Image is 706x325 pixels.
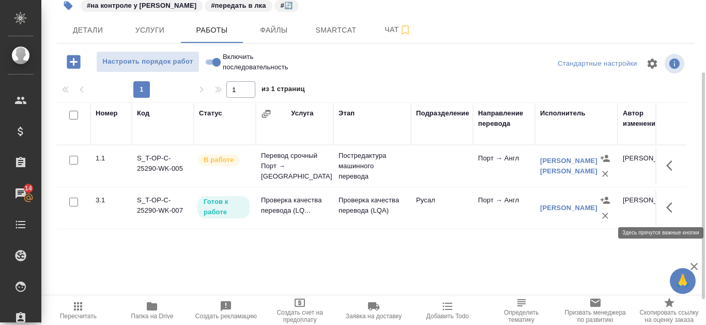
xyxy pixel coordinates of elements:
span: на контроле у Исаева [80,1,204,9]
button: Скопировать ссылку на оценку заказа [632,296,706,325]
p: #🔄️ [281,1,293,11]
span: Файлы [249,24,299,37]
span: Включить последовательность [223,52,288,72]
span: Создать рекламацию [195,313,257,320]
td: Перевод срочный Порт → [GEOGRAPHIC_DATA] [256,145,333,187]
div: 1.1 [96,153,127,164]
div: Направление перевода [478,108,530,129]
button: Заявка на доставку [337,296,411,325]
button: Создать счет на предоплату [263,296,337,325]
span: Определить тематику [490,309,552,323]
div: Этап [339,108,355,119]
p: В работе [204,155,234,165]
p: Готов к работе [204,197,243,217]
a: [PERSON_NAME] [PERSON_NAME] [540,157,597,175]
button: Добавить работу [59,51,88,72]
span: Заявка на доставку [346,313,402,320]
td: S_T-OP-C-25290-WK-005 [132,148,194,184]
span: Чат [373,23,423,36]
span: Работы [187,24,237,37]
td: [PERSON_NAME] [618,148,680,184]
td: Русал [411,190,473,226]
div: Услуга [291,108,313,119]
span: из 1 страниц [262,83,305,98]
span: Папка на Drive [131,313,173,320]
span: Призвать менеджера по развитию [564,309,626,323]
td: S_T-OP-C-25290-WK-007 [132,190,194,226]
button: Папка на Drive [115,296,189,325]
span: передать в лка [204,1,273,9]
button: Удалить [597,208,613,224]
p: #на контроле у [PERSON_NAME] [87,1,196,11]
span: Детали [63,24,113,37]
div: Исполнитель выполняет работу [196,153,251,167]
button: Определить тематику [484,296,558,325]
svg: Подписаться [399,24,411,36]
button: Добавить Todo [410,296,484,325]
button: Назначить [597,151,613,166]
span: 14 [19,183,38,194]
span: 🙏 [674,270,692,292]
td: [PERSON_NAME] [618,190,680,226]
div: Код [137,108,149,119]
div: Номер [96,108,118,119]
button: Здесь прячутся важные кнопки [660,153,685,178]
td: Проверка качества перевода (LQ... [256,190,333,226]
span: Создать счет на предоплату [269,309,331,323]
p: Проверка качества перевода (LQA) [339,195,406,216]
td: Порт → Англ [473,148,535,184]
div: Подразделение [416,108,469,119]
p: Постредактура машинного перевода [339,151,406,182]
div: Автор изменения [623,108,674,129]
span: Посмотреть информацию [665,54,686,73]
button: Настроить порядок работ [96,51,199,72]
div: 3.1 [96,195,127,205]
button: Сгруппировать [261,109,271,119]
div: Исполнитель может приступить к работе [196,195,251,219]
div: Исполнитель [540,108,586,119]
div: Статус [199,108,222,119]
span: Smartcat [311,24,361,37]
span: Добавить Todo [426,313,469,320]
span: Скопировать ссылку на оценку заказа [638,309,700,323]
span: 🔄️ [273,1,300,9]
a: [PERSON_NAME] [540,204,597,212]
button: Пересчитать [41,296,115,325]
button: Удалить [597,166,613,182]
button: Призвать менеджера по развитию [558,296,632,325]
p: #передать в лка [211,1,266,11]
button: 🙏 [670,268,696,294]
div: split button [555,56,640,72]
td: Порт → Англ [473,190,535,226]
span: Услуги [125,24,175,37]
span: Настроить таблицу [640,51,665,76]
button: Создать рекламацию [189,296,263,325]
span: Настроить порядок работ [102,56,194,68]
span: Пересчитать [60,313,97,320]
a: 14 [3,181,39,206]
button: Назначить [597,193,613,208]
